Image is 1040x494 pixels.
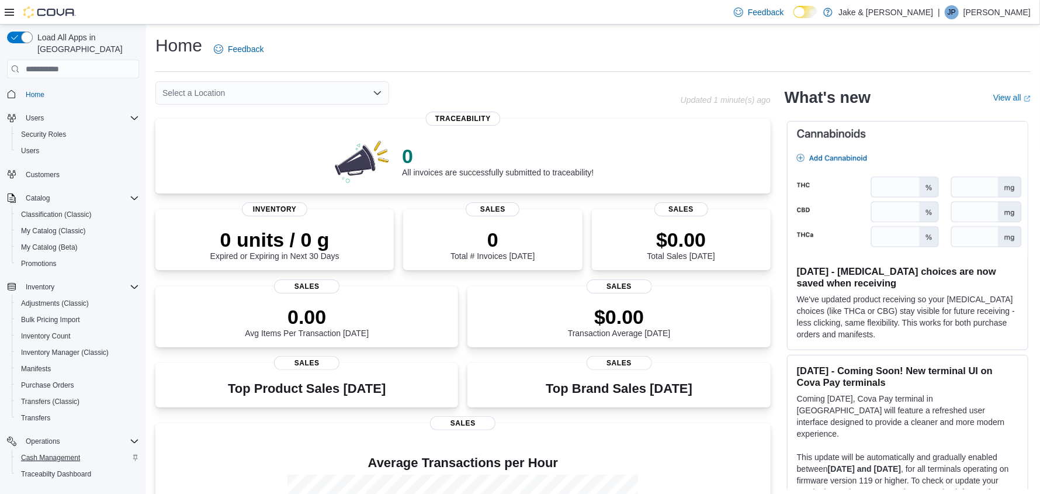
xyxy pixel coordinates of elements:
p: 0.00 [245,305,369,329]
button: My Catalog (Classic) [12,223,144,239]
button: Users [21,111,48,125]
a: Transfers [16,411,55,425]
span: My Catalog (Beta) [16,240,139,254]
span: Transfers (Classic) [21,397,79,406]
span: Users [21,111,139,125]
button: Manifests [12,361,144,377]
a: Users [16,144,44,158]
span: Bulk Pricing Import [16,313,139,327]
button: Classification (Classic) [12,206,144,223]
span: Catalog [21,191,139,205]
p: Coming [DATE], Cova Pay terminal in [GEOGRAPHIC_DATA] will feature a refreshed user interface des... [797,393,1018,440]
h3: Top Brand Sales [DATE] [546,382,692,396]
button: Transfers (Classic) [12,393,144,410]
span: Security Roles [16,127,139,141]
span: Adjustments (Classic) [21,299,89,308]
h3: [DATE] - [MEDICAL_DATA] choices are now saved when receiving [797,265,1018,289]
p: $0.00 [647,228,715,251]
p: 0 [402,144,594,168]
span: Inventory [242,202,307,216]
div: Total # Invoices [DATE] [450,228,535,261]
button: Inventory Count [12,328,144,344]
button: Security Roles [12,126,144,143]
button: Open list of options [373,88,382,98]
span: Cash Management [21,453,80,462]
a: Feedback [209,37,268,61]
div: Expired or Expiring in Next 30 Days [210,228,339,261]
span: Purchase Orders [21,381,74,390]
span: Security Roles [21,130,66,139]
span: Customers [21,167,139,182]
button: Transfers [12,410,144,426]
span: Adjustments (Classic) [16,296,139,310]
button: Operations [2,433,144,450]
p: | [938,5,940,19]
button: Adjustments (Classic) [12,295,144,312]
button: Cash Management [12,450,144,466]
a: View allExternal link [993,93,1031,102]
span: Manifests [21,364,51,374]
a: Customers [21,168,64,182]
button: Catalog [21,191,54,205]
span: Inventory Manager (Classic) [16,346,139,360]
p: 0 units / 0 g [210,228,339,251]
a: Inventory Manager (Classic) [16,346,113,360]
span: My Catalog (Classic) [21,226,86,236]
span: Cash Management [16,451,139,465]
span: Traceabilty Dashboard [16,467,139,481]
span: Catalog [26,194,50,203]
span: Inventory Count [16,329,139,343]
span: Traceabilty Dashboard [21,469,91,479]
a: Inventory Count [16,329,75,343]
span: My Catalog (Beta) [21,243,78,252]
p: [PERSON_NAME] [963,5,1031,19]
span: Classification (Classic) [21,210,92,219]
span: Classification (Classic) [16,208,139,222]
span: Promotions [16,257,139,271]
a: Feedback [729,1,788,24]
h4: Average Transactions per Hour [165,456,761,470]
a: Security Roles [16,127,71,141]
button: Inventory Manager (Classic) [12,344,144,361]
button: Customers [2,166,144,183]
span: Users [26,113,44,123]
span: Traceability [426,112,500,126]
button: Traceabilty Dashboard [12,466,144,482]
button: Bulk Pricing Import [12,312,144,328]
span: Load All Apps in [GEOGRAPHIC_DATA] [33,32,139,55]
span: Sales [654,202,708,216]
span: Feedback [228,43,264,55]
button: Users [2,110,144,126]
span: Inventory Manager (Classic) [21,348,109,357]
a: Classification (Classic) [16,208,96,222]
div: Transaction Average [DATE] [568,305,671,338]
span: My Catalog (Classic) [16,224,139,238]
div: Total Sales [DATE] [647,228,715,261]
img: Cova [23,6,76,18]
p: Updated 1 minute(s) ago [681,95,771,105]
span: Home [26,90,44,99]
a: Traceabilty Dashboard [16,467,96,481]
span: Sales [587,279,652,293]
button: Users [12,143,144,159]
span: Transfers (Classic) [16,395,139,409]
span: Customers [26,170,60,179]
span: Sales [587,356,652,370]
button: Promotions [12,255,144,272]
a: Promotions [16,257,61,271]
button: Inventory [21,280,59,294]
span: JP [948,5,956,19]
a: My Catalog (Beta) [16,240,82,254]
a: Adjustments (Classic) [16,296,93,310]
p: We've updated product receiving so your [MEDICAL_DATA] choices (like THCa or CBG) stay visible fo... [797,293,1018,340]
span: Purchase Orders [16,378,139,392]
span: Users [16,144,139,158]
h3: [DATE] - Coming Soon! New terminal UI on Cova Pay terminals [797,365,1018,388]
div: Jake Porter [945,5,959,19]
a: Cash Management [16,451,85,465]
svg: External link [1024,95,1031,102]
span: Sales [430,416,495,430]
strong: [DATE] and [DATE] [828,464,901,474]
div: Avg Items Per Transaction [DATE] [245,305,369,338]
p: $0.00 [568,305,671,329]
